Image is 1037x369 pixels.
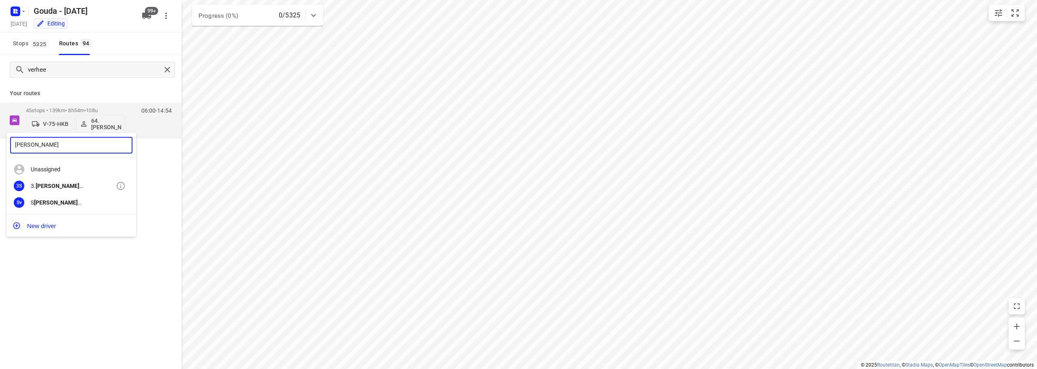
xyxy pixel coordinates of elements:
[6,218,136,234] button: New driver
[34,199,78,206] b: [PERSON_NAME]
[14,197,24,208] div: Sv
[6,161,136,178] div: Unassigned
[6,194,136,211] div: SvS[PERSON_NAME][PERSON_NAME]
[14,181,24,191] div: 3S
[10,137,132,154] input: Assign to...
[31,199,116,206] div: S [PERSON_NAME]
[6,178,136,194] div: 3S3.[PERSON_NAME][PERSON_NAME]
[31,183,116,189] div: 3. [PERSON_NAME]
[36,183,79,189] b: [PERSON_NAME]
[31,166,116,173] div: Unassigned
